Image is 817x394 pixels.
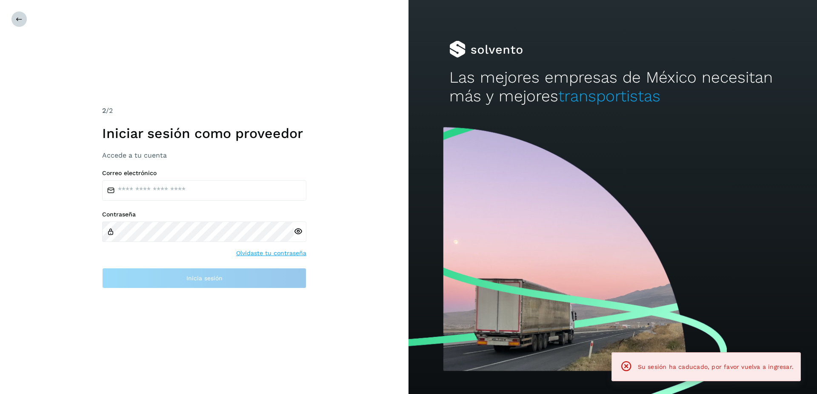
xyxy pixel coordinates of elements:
[449,68,776,106] h2: Las mejores empresas de México necesitan más y mejores
[186,275,223,281] span: Inicia sesión
[102,106,306,116] div: /2
[558,87,660,105] span: transportistas
[236,249,306,258] a: Olvidaste tu contraseña
[102,211,306,218] label: Contraseña
[102,170,306,177] label: Correo electrónico
[102,106,106,115] span: 2
[102,268,306,288] button: Inicia sesión
[102,125,306,141] h1: Iniciar sesión como proveedor
[638,363,794,370] span: Su sesión ha caducado, por favor vuelva a ingresar.
[102,151,306,159] h3: Accede a tu cuenta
